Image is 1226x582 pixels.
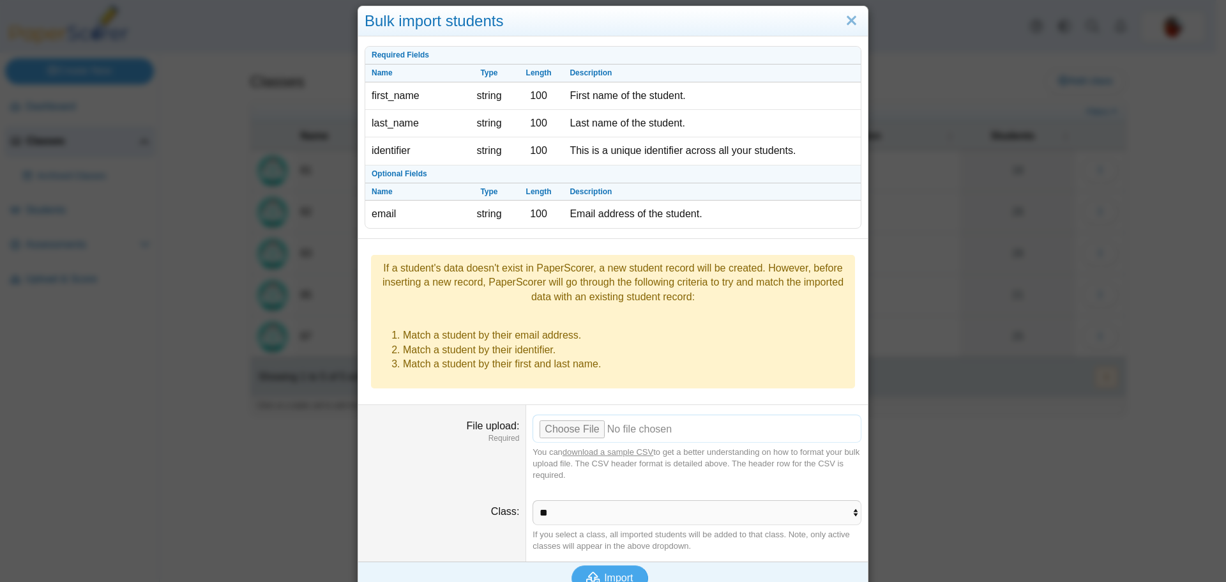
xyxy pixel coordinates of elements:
[403,357,849,371] li: Match a student by their first and last name.
[403,328,849,342] li: Match a student by their email address.
[403,343,849,357] li: Match a student by their identifier.
[563,65,861,82] th: Description
[491,506,519,517] label: Class
[563,82,861,110] td: First name of the student.
[464,110,514,137] td: string
[467,420,520,431] label: File upload
[842,10,861,32] a: Close
[365,137,464,165] td: identifier
[365,201,464,227] td: email
[365,165,861,183] th: Optional Fields
[464,183,514,201] th: Type
[365,47,861,65] th: Required Fields
[514,82,564,110] td: 100
[563,447,653,457] a: download a sample CSV
[464,82,514,110] td: string
[563,183,861,201] th: Description
[514,201,564,227] td: 100
[533,447,861,482] div: You can to get a better understanding on how to format your bulk upload file. The CSV header form...
[464,65,514,82] th: Type
[365,82,464,110] td: first_name
[464,201,514,227] td: string
[514,110,564,137] td: 100
[464,137,514,165] td: string
[563,110,861,137] td: Last name of the student.
[514,137,564,165] td: 100
[365,183,464,201] th: Name
[365,110,464,137] td: last_name
[514,65,564,82] th: Length
[358,6,868,36] div: Bulk import students
[563,137,861,165] td: This is a unique identifier across all your students.
[365,433,519,444] dfn: Required
[377,261,849,304] div: If a student's data doesn't exist in PaperScorer, a new student record will be created. However, ...
[533,529,861,552] div: If you select a class, all imported students will be added to that class. Note, only active class...
[514,183,564,201] th: Length
[365,65,464,82] th: Name
[563,201,861,227] td: Email address of the student.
